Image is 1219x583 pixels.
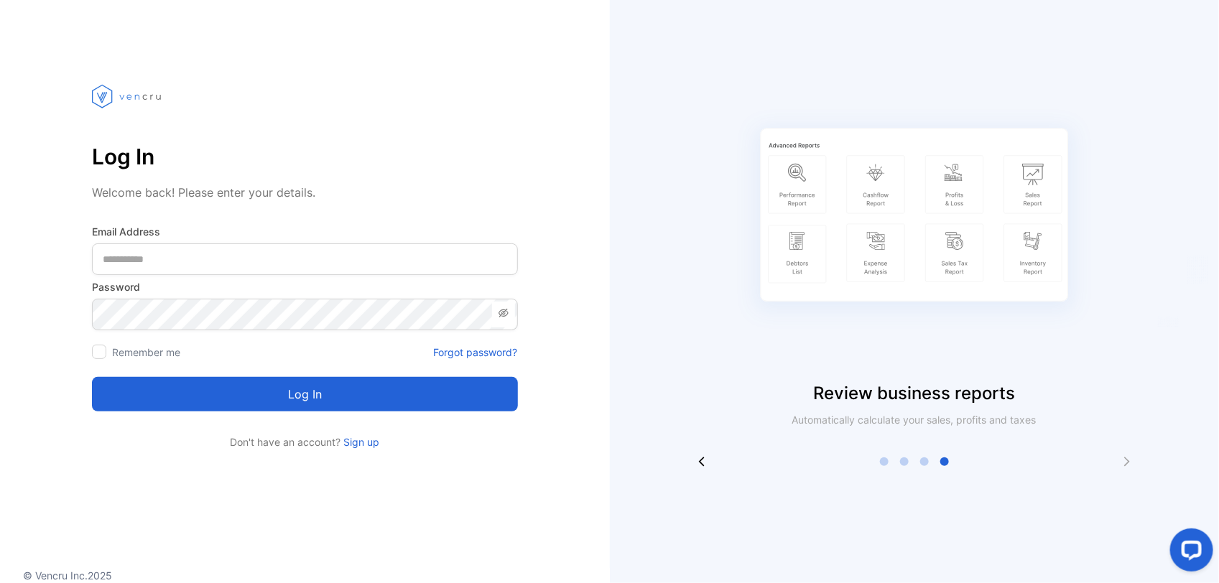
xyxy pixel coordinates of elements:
p: Don't have an account? [92,434,518,449]
iframe: LiveChat chat widget [1159,523,1219,583]
button: Log in [92,377,518,411]
p: Automatically calculate your sales, profits and taxes [777,412,1052,427]
label: Password [92,279,518,294]
a: Forgot password? [434,345,518,360]
img: slider image [735,57,1094,381]
p: Welcome back! Please enter your details. [92,184,518,201]
label: Email Address [92,224,518,239]
label: Remember me [112,346,180,358]
img: vencru logo [92,57,164,135]
p: Log In [92,139,518,174]
a: Sign up [340,436,379,448]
